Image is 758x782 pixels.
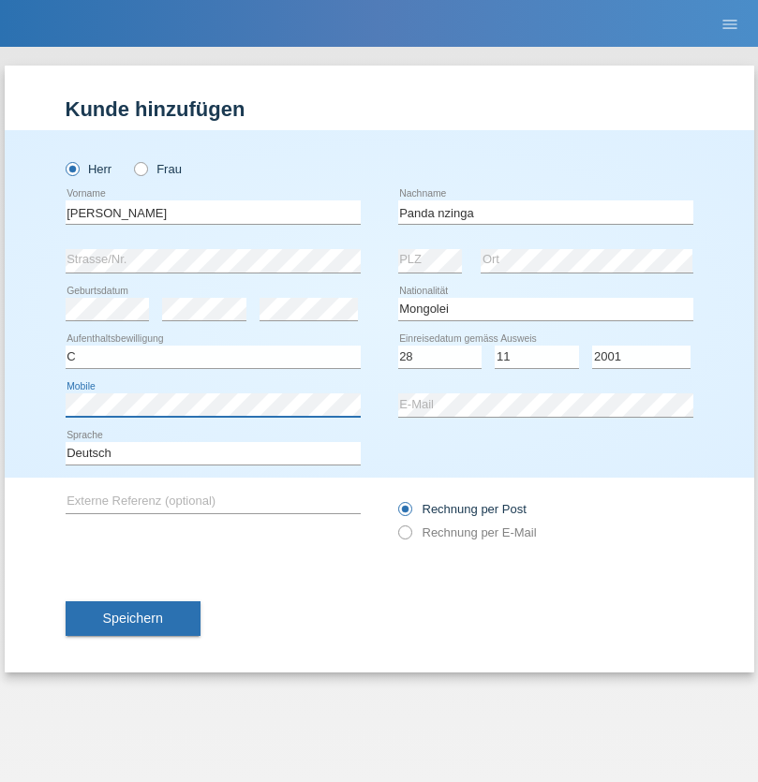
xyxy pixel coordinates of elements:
input: Frau [134,162,146,174]
label: Frau [134,162,182,176]
h1: Kunde hinzufügen [66,97,693,121]
label: Rechnung per Post [398,502,527,516]
input: Rechnung per E-Mail [398,525,410,549]
input: Rechnung per Post [398,502,410,525]
label: Herr [66,162,112,176]
span: Speichern [103,611,163,626]
button: Speichern [66,601,201,637]
i: menu [721,15,739,34]
a: menu [711,18,749,29]
label: Rechnung per E-Mail [398,525,537,539]
input: Herr [66,162,78,174]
